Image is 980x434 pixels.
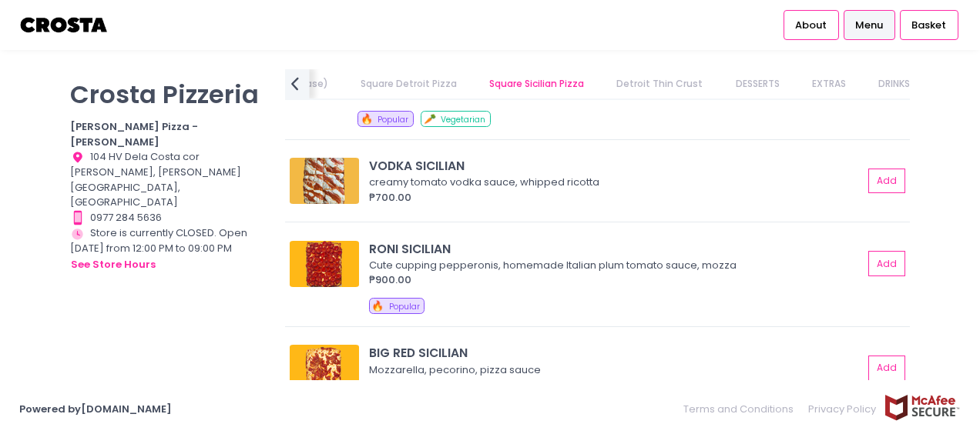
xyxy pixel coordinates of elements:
[70,256,156,273] button: see store hours
[378,114,408,125] span: Popular
[369,272,863,288] div: ₱900.00
[70,79,266,109] p: Crosta Pizzeria
[369,240,863,258] div: RONI SICILIAN
[389,301,420,312] span: Popular
[441,114,485,125] span: Vegetarian
[290,345,359,391] img: BIG RED SICILIAN
[868,251,905,276] button: Add
[683,394,801,424] a: Terms and Conditions
[369,377,863,392] div: ₱500.00
[369,190,863,205] div: ₱700.00
[369,157,863,175] div: VODKA SICILIAN
[855,18,883,33] span: Menu
[345,69,472,98] a: Square Detroit Pizza
[844,10,895,39] a: Menu
[361,112,373,126] span: 🔥
[369,258,858,273] div: Cute cupping pepperonis, homemade Italian plum tomato sauce, mozza
[19,12,109,38] img: logo
[369,362,858,378] div: Mozzarella, pecorino, pizza sauce
[290,158,359,204] img: VODKA SICILIAN
[795,18,827,33] span: About
[424,112,436,126] span: 🥕
[784,10,839,39] a: About
[911,18,946,33] span: Basket
[371,299,384,313] span: 🔥
[70,210,266,225] div: 0977 284 5636
[70,149,266,210] div: 104 HV Dela Costa cor [PERSON_NAME], [PERSON_NAME][GEOGRAPHIC_DATA], [GEOGRAPHIC_DATA]
[864,69,925,98] a: DRINKS
[720,69,794,98] a: DESSERTS
[70,225,266,272] div: Store is currently CLOSED. Open [DATE] from 12:00 PM to 09:00 PM
[19,402,172,416] a: Powered by[DOMAIN_NAME]
[797,69,861,98] a: EXTRAS
[70,119,198,149] b: [PERSON_NAME] Pizza - [PERSON_NAME]
[290,241,359,287] img: RONI SICILIAN
[868,356,905,381] button: Add
[884,394,961,421] img: mcafee-secure
[369,175,858,190] div: creamy tomato vodka sauce, whipped ricotta
[868,169,905,194] button: Add
[602,69,718,98] a: Detroit Thin Crust
[475,69,599,98] a: Square Sicilian Pizza
[801,394,884,424] a: Privacy Policy
[369,344,863,362] div: BIG RED SICILIAN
